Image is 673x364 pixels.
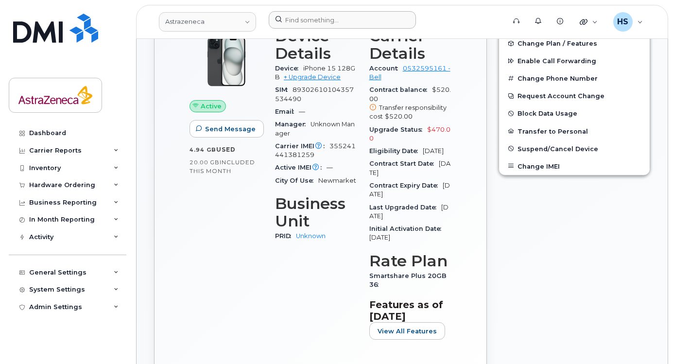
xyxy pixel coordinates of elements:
span: Initial Activation Date [369,225,446,232]
span: Contract balance [369,86,432,93]
span: Contract Start Date [369,160,439,167]
span: Send Message [205,124,256,134]
button: Change IMEI [499,157,650,175]
button: Change Plan / Features [499,35,650,52]
span: [DATE] [369,204,449,220]
a: Astrazeneca [159,12,256,32]
a: + Upgrade Device [284,73,341,81]
img: iPhone_15_Black.png [197,32,256,90]
span: SIM [275,86,293,93]
span: 20.00 GB [190,159,220,166]
span: Eligibility Date [369,147,423,155]
span: included this month [190,158,255,174]
span: HS [617,16,628,28]
span: Account [369,65,403,72]
span: Active IMEI [275,164,327,171]
span: Device [275,65,303,72]
button: View All Features [369,322,445,340]
span: Transfer responsibility cost [369,104,447,120]
span: $520.00 [385,113,413,120]
button: Enable Call Forwarding [499,52,650,69]
input: Find something... [269,11,416,29]
span: Manager [275,121,311,128]
span: 89302610104357534490 [275,86,354,102]
span: Active [201,102,222,111]
button: Suspend/Cancel Device [499,140,650,157]
span: $470.00 [369,126,450,142]
span: [DATE] [369,160,450,176]
button: Request Account Change [499,87,650,104]
h3: Device Details [275,27,358,62]
span: — [299,108,305,115]
span: Enable Call Forwarding [518,57,596,65]
button: Transfer to Personal [499,122,650,140]
span: Upgrade Status [369,126,427,133]
span: Change Plan / Features [518,40,597,47]
span: Newmarket [318,177,356,184]
span: used [216,146,236,153]
span: $520.00 [369,86,452,121]
div: Holli Stinnissen [606,12,650,32]
span: 4.94 GB [190,146,216,153]
span: Email [275,108,299,115]
h3: Carrier Details [369,27,452,62]
span: iPhone 15 128GB [275,65,355,81]
span: [DATE] [423,147,444,155]
span: View All Features [378,327,437,336]
a: 0532595161 - Bell [369,65,450,81]
span: PRID [275,232,296,240]
h3: Business Unit [275,195,358,230]
span: [DATE] [369,234,390,241]
span: Smartshare Plus 20GB 36 [369,272,447,288]
span: — [327,164,333,171]
button: Send Message [190,120,264,138]
div: Quicklinks [573,12,604,32]
h3: Features as of [DATE] [369,299,452,322]
span: Suspend/Cancel Device [518,145,598,152]
h3: Rate Plan [369,252,452,270]
span: City Of Use [275,177,318,184]
span: Contract Expiry Date [369,182,443,189]
span: Last Upgraded Date [369,204,441,211]
button: Change Phone Number [499,69,650,87]
span: Carrier IMEI [275,142,329,150]
button: Block Data Usage [499,104,650,122]
a: Unknown [296,232,326,240]
span: Unknown Manager [275,121,355,137]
